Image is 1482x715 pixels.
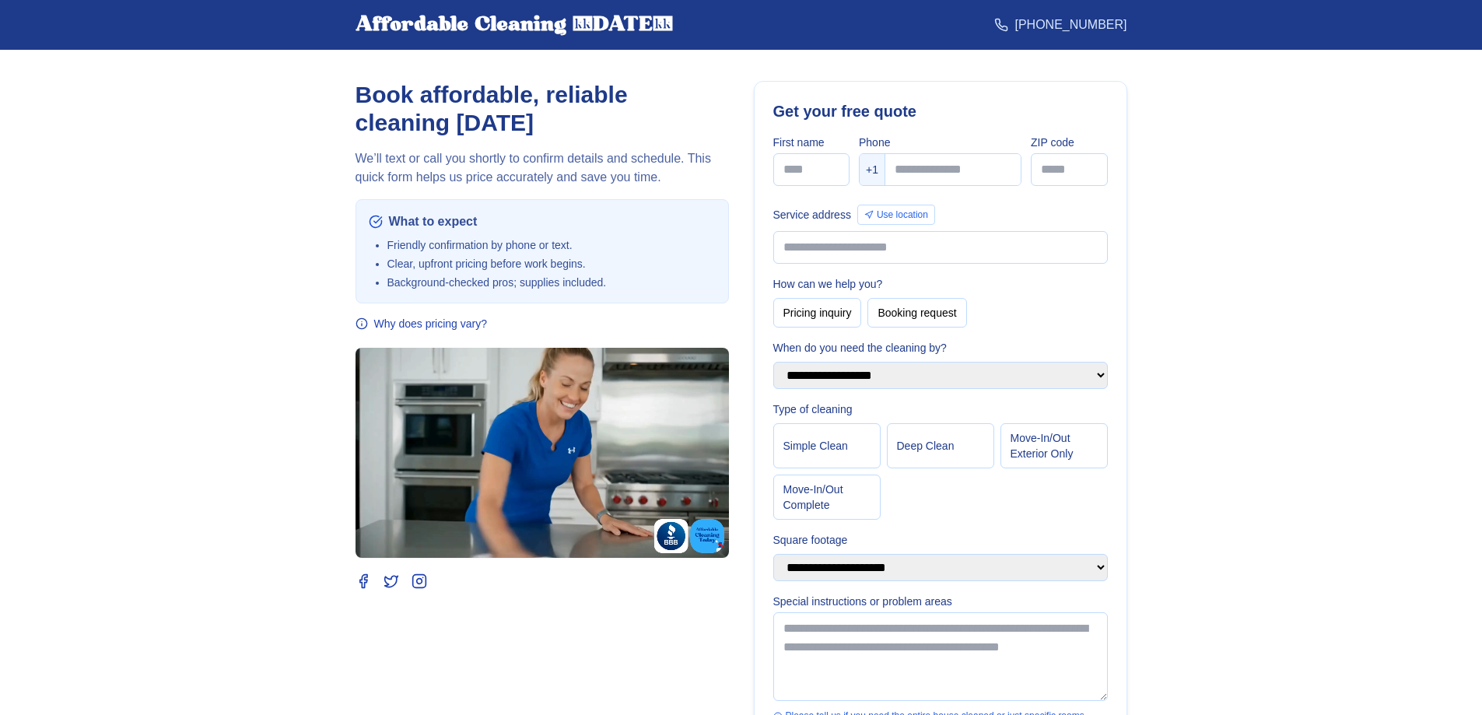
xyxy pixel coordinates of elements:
[857,205,935,225] button: Use location
[773,475,881,520] button: Move‑In/Out Complete
[773,340,1108,356] label: When do you need the cleaning by?
[887,423,994,468] button: Deep Clean
[389,212,478,231] span: What to expect
[356,12,673,37] div: Affordable Cleaning [DATE]
[773,276,1108,292] label: How can we help you?
[867,298,966,328] button: Booking request
[1031,135,1108,150] label: ZIP code
[1000,423,1108,468] button: Move‑In/Out Exterior Only
[384,573,399,589] a: Twitter
[773,401,1108,417] label: Type of cleaning
[356,81,729,137] h1: Book affordable, reliable cleaning [DATE]
[773,423,881,468] button: Simple Clean
[387,237,716,253] li: Friendly confirmation by phone or text.
[356,573,371,589] a: Facebook
[773,135,850,150] label: First name
[773,207,851,223] label: Service address
[412,573,427,589] a: Instagram
[387,275,716,290] li: Background‑checked pros; supplies included.
[994,16,1126,34] a: [PHONE_NUMBER]
[859,135,1021,150] label: Phone
[356,316,488,331] button: Why does pricing vary?
[773,594,1108,609] label: Special instructions or problem areas
[773,532,1108,548] label: Square footage
[387,256,716,272] li: Clear, upfront pricing before work begins.
[773,298,862,328] button: Pricing inquiry
[356,149,729,187] p: We’ll text or call you shortly to confirm details and schedule. This quick form helps us price ac...
[773,100,1108,122] h2: Get your free quote
[860,154,885,185] div: +1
